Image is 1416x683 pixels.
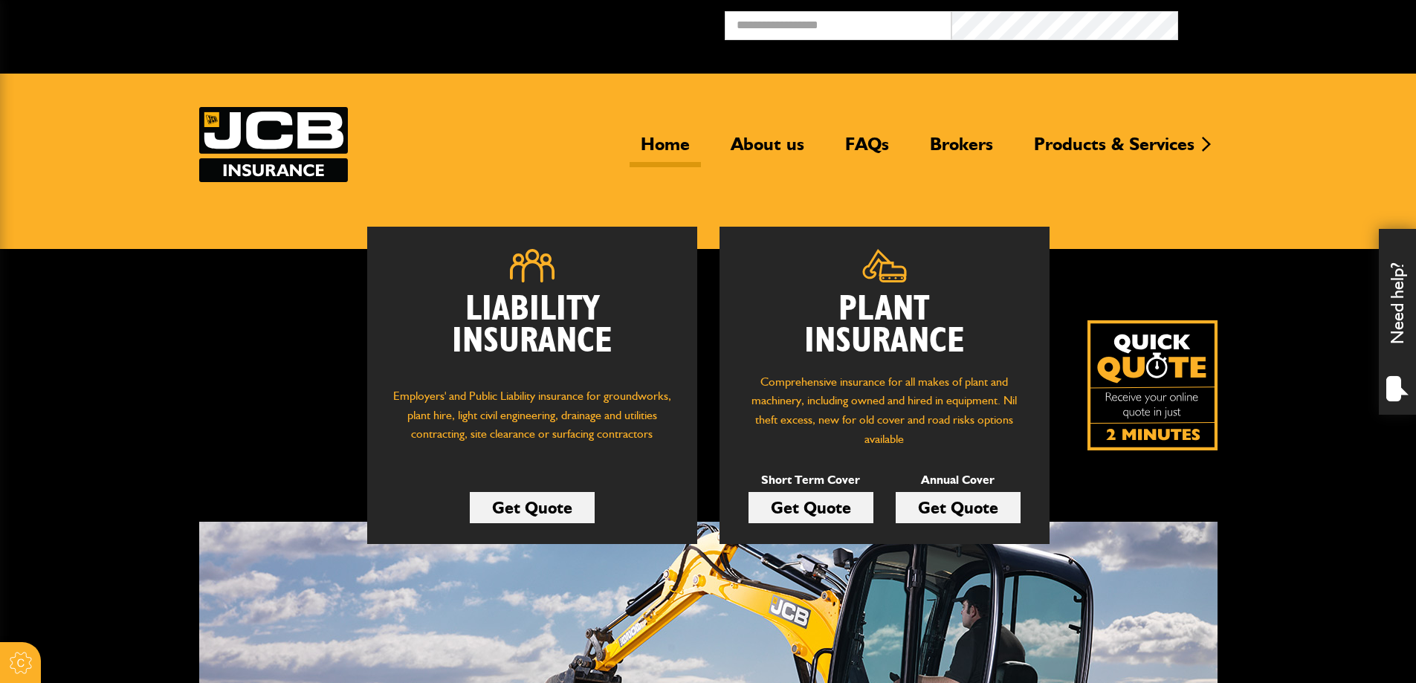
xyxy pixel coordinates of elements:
a: Get Quote [470,492,595,523]
a: JCB Insurance Services [199,107,348,182]
div: Need help? [1379,229,1416,415]
p: Employers' and Public Liability insurance for groundworks, plant hire, light civil engineering, d... [389,386,675,458]
p: Annual Cover [896,470,1021,490]
a: Get Quote [896,492,1021,523]
img: Quick Quote [1087,320,1218,450]
button: Broker Login [1178,11,1405,34]
a: Products & Services [1023,133,1206,167]
a: Get your insurance quote isn just 2-minutes [1087,320,1218,450]
a: Home [630,133,701,167]
a: About us [720,133,815,167]
img: JCB Insurance Services logo [199,107,348,182]
a: Brokers [919,133,1004,167]
h2: Plant Insurance [742,294,1027,357]
a: Get Quote [749,492,873,523]
a: FAQs [834,133,900,167]
p: Comprehensive insurance for all makes of plant and machinery, including owned and hired in equipm... [742,372,1027,448]
p: Short Term Cover [749,470,873,490]
h2: Liability Insurance [389,294,675,372]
